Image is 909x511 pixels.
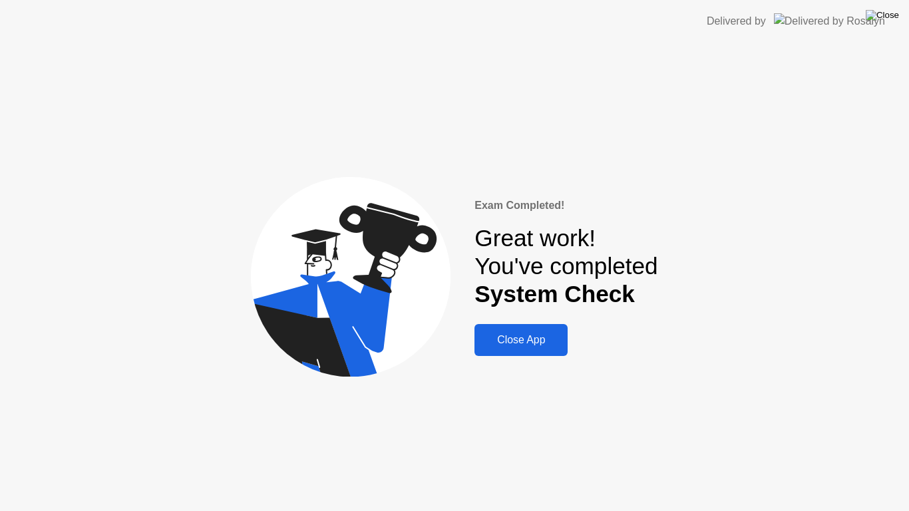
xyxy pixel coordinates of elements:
div: Great work! You've completed [474,224,657,309]
div: Close App [478,334,564,346]
div: Delivered by [707,13,766,29]
b: System Check [474,281,635,307]
img: Delivered by Rosalyn [774,13,885,29]
div: Exam Completed! [474,198,657,214]
img: Close [866,10,899,21]
button: Close App [474,324,568,356]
